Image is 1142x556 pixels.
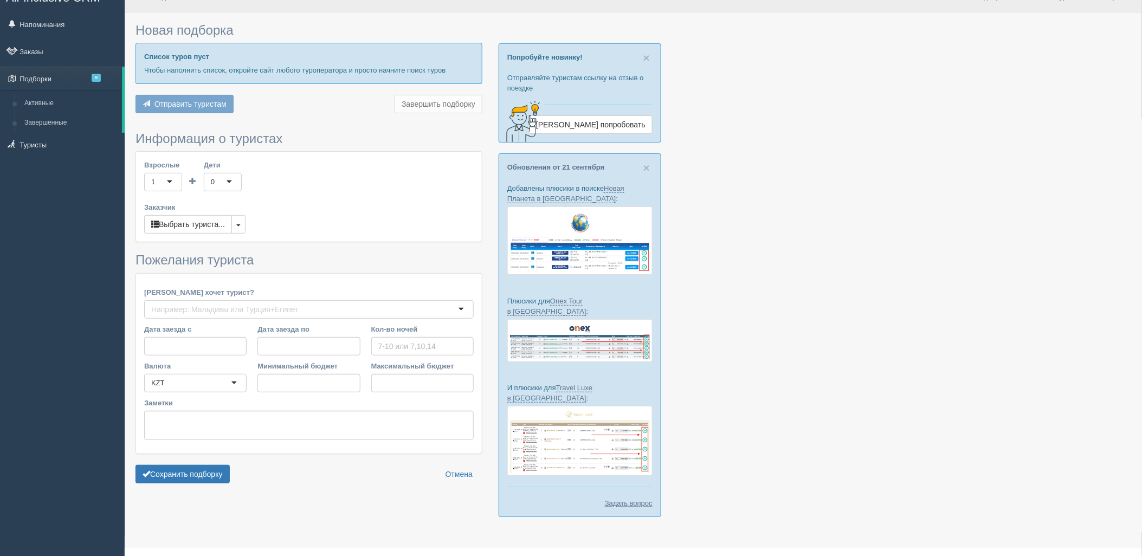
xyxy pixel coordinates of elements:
h3: Новая подборка [136,23,482,37]
button: Close [643,52,650,63]
label: Минимальный бюджет [257,361,360,371]
label: Дети [204,160,242,170]
input: 7-10 или 7,10,14 [371,337,474,355]
span: × [643,161,650,174]
button: Завершить подборку [395,95,482,113]
p: Попробуйте новинку! [507,52,653,62]
label: Заказчик [144,202,474,212]
span: Отправить туристам [154,100,227,108]
p: И плюсики для : [507,383,653,403]
label: Дата заезда по [257,324,360,334]
label: Валюта [144,361,247,371]
img: onex-tour-proposal-crm-for-travel-agency.png [507,319,653,362]
label: Кол-во ночей [371,324,474,334]
img: creative-idea-2907357.png [499,100,543,143]
a: Onex Tour в [GEOGRAPHIC_DATA] [507,297,586,316]
a: Отмена [438,465,480,483]
img: new-planet-%D0%BF%D1%96%D0%B4%D0%B1%D1%96%D1%80%D0%BA%D0%B0-%D1%81%D1%80%D0%BC-%D0%B4%D0%BB%D1%8F... [507,206,653,275]
p: Добавлены плюсики в поиске : [507,183,653,204]
a: Обновления от 21 сентября [507,163,604,171]
a: Travel Luxe в [GEOGRAPHIC_DATA] [507,384,592,403]
a: Задать вопрос [605,498,653,508]
span: × [643,51,650,64]
button: Сохранить подборку [136,465,230,483]
button: Отправить туристам [136,95,234,113]
div: KZT [151,378,165,389]
input: Например: Мальдивы или Турция+Египет [151,304,302,315]
label: Взрослые [144,160,182,170]
a: Новая Планета в [GEOGRAPHIC_DATA] [507,184,624,203]
b: Список туров пуст [144,53,209,61]
a: Завершённые [20,113,122,133]
div: 0 [211,177,215,188]
label: Заметки [144,398,474,408]
label: Максимальный бюджет [371,361,474,371]
label: [PERSON_NAME] хочет турист? [144,287,474,298]
p: Чтобы наполнить список, откройте сайт любого туроператора и просто начните поиск туров [144,65,474,75]
p: Отправляйте туристам ссылку на отзыв о поездке [507,73,653,93]
h3: Информация о туристах [136,132,482,146]
span: Пожелания туриста [136,253,254,267]
button: Выбрать туриста... [144,215,232,234]
p: Плюсики для : [507,296,653,316]
span: 9 [92,74,101,82]
a: [PERSON_NAME] попробовать [529,115,653,134]
label: Дата заезда с [144,324,247,334]
button: Close [643,162,650,173]
a: Активные [20,94,122,113]
div: 1 [151,177,155,188]
img: travel-luxe-%D0%BF%D0%BE%D0%B4%D0%B1%D0%BE%D1%80%D0%BA%D0%B0-%D1%81%D1%80%D0%BC-%D0%B4%D0%BB%D1%8... [507,406,653,476]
